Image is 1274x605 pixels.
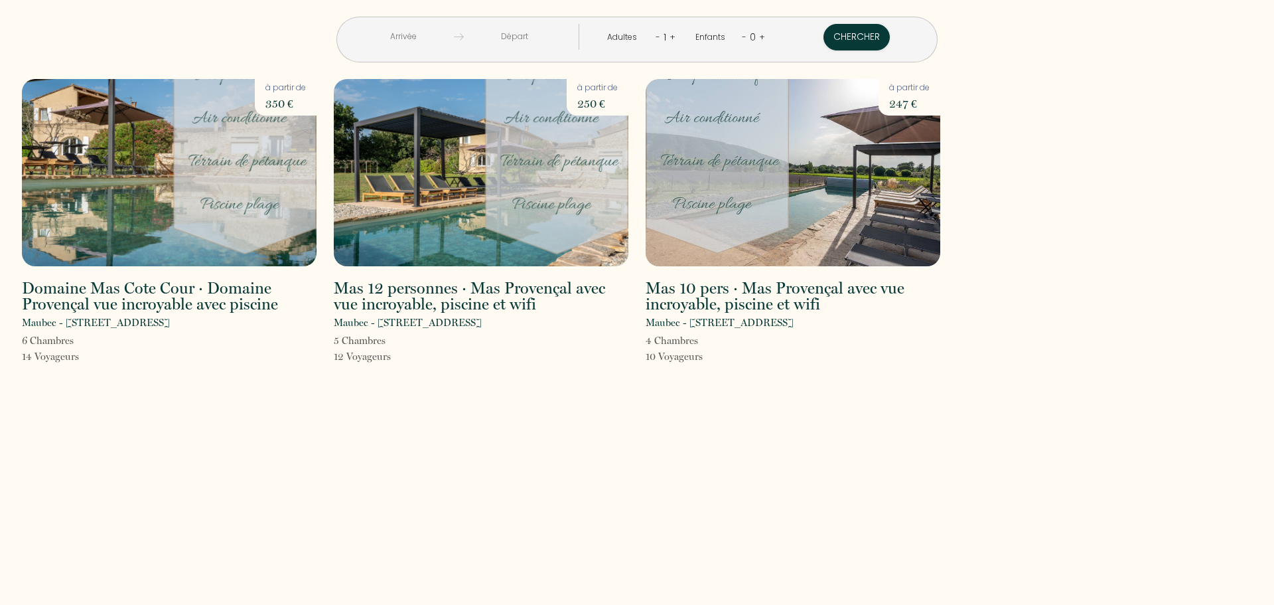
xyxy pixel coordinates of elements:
a: - [656,31,660,43]
span: s [70,335,74,347]
h2: Mas 10 pers · Mas Provençal avec vue incroyable, piscine et wifi [646,280,940,312]
div: Enfants [695,31,730,44]
p: à partir de [889,82,930,94]
h2: Mas 12 personnes · Mas Provençal avec vue incroyable, piscine et wifi [334,280,628,312]
p: à partir de [577,82,618,94]
p: 5 Chambre [334,333,391,349]
span: s [694,335,698,347]
span: s [382,335,386,347]
img: guests [454,32,464,42]
div: Adultes [607,31,642,44]
p: 14 Voyageur [22,349,79,365]
p: 350 € [265,94,306,113]
button: Chercher [823,24,890,50]
input: Arrivée [352,24,454,50]
a: + [759,31,765,43]
div: 1 [660,27,670,48]
span: s [699,351,703,363]
p: 250 € [577,94,618,113]
p: Maubec - [STREET_ADDRESS] [334,315,482,331]
span: s [75,351,79,363]
input: Départ [464,24,565,50]
p: 10 Voyageur [646,349,703,365]
a: - [742,31,746,43]
p: Maubec - [STREET_ADDRESS] [646,315,794,331]
p: 247 € [889,94,930,113]
div: 0 [746,27,759,48]
p: 4 Chambre [646,333,703,349]
h2: Domaine Mas Cote Cour · Domaine Provençal vue incroyable avec piscine [22,280,317,312]
p: 12 Voyageur [334,349,391,365]
span: s [387,351,391,363]
img: rental-image [646,79,940,266]
p: 6 Chambre [22,333,79,349]
a: + [670,31,675,43]
p: à partir de [265,82,306,94]
p: Maubec - [STREET_ADDRESS] [22,315,170,331]
img: rental-image [22,79,317,266]
img: rental-image [334,79,628,266]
